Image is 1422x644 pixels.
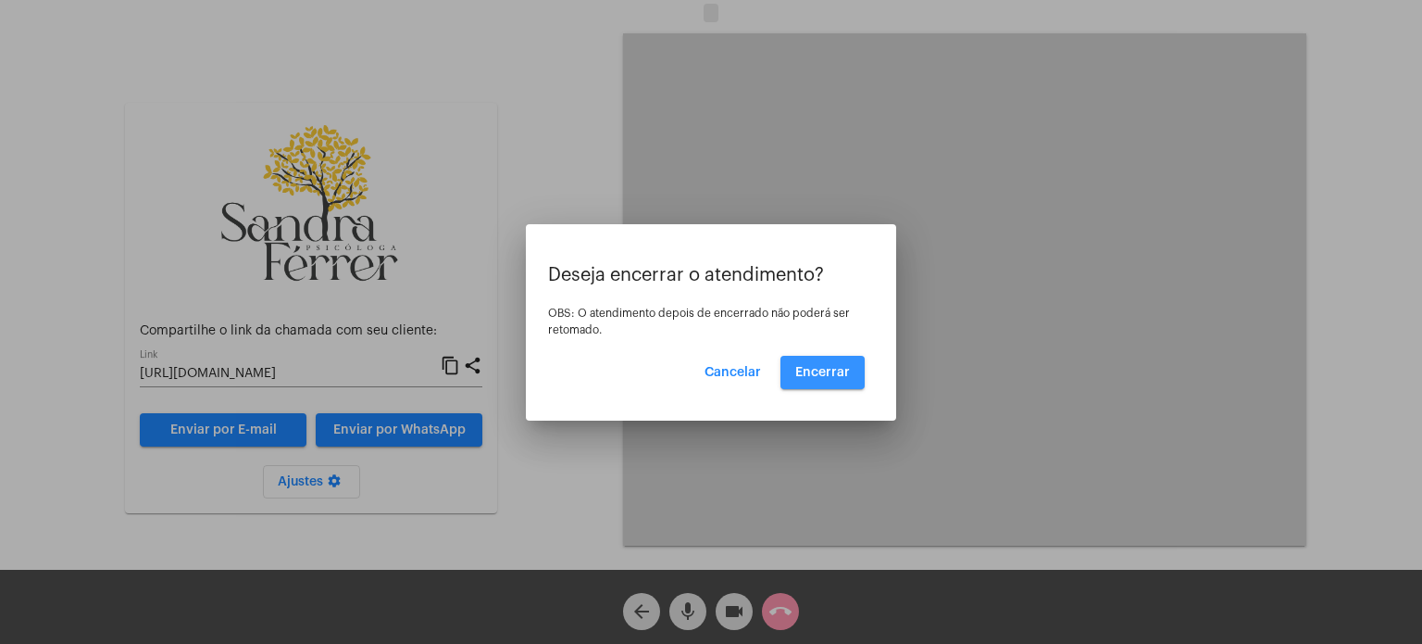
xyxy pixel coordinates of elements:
[780,356,865,389] button: Encerrar
[690,356,776,389] button: Cancelar
[548,308,850,335] span: OBS: O atendimento depois de encerrado não poderá ser retomado.
[548,265,874,285] p: Deseja encerrar o atendimento?
[795,366,850,379] span: Encerrar
[705,366,761,379] span: Cancelar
